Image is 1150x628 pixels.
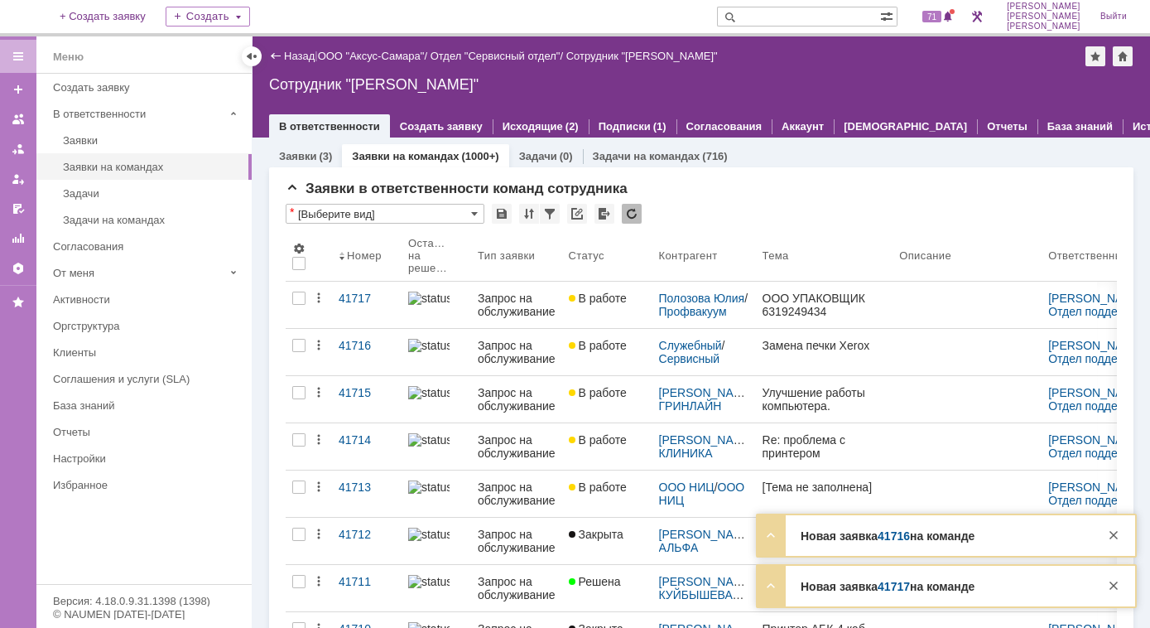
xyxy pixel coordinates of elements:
div: Создать [166,7,250,27]
div: © NAUMEN [DATE]-[DATE] [53,609,235,620]
div: Развернуть [761,525,781,545]
span: [PERSON_NAME] [1007,22,1080,31]
a: Отдел поддержки пользователей [1048,352,1147,379]
div: Замена печки Xerox [763,339,887,352]
span: Расширенный поиск [880,7,897,23]
a: Подписки [599,120,651,133]
div: Запрос на обслуживание [478,386,556,413]
a: Отдел поддержки пользователей [1048,447,1147,473]
a: Создать заявку [5,76,31,103]
a: statusbar-100 (1).png [402,282,471,328]
div: Настройки списка отличаются от сохраненных в виде [290,206,294,218]
div: От меня [53,267,224,279]
a: statusbar-100 (1).png [402,518,471,564]
div: Задачи на командах [63,214,242,226]
th: Номер [332,230,402,282]
a: Отдел "Сервисный отдел" [431,50,561,62]
img: statusbar-100 (1).png [408,481,450,494]
div: Оргструктура [53,320,242,332]
a: Служебный [659,339,722,352]
div: / [659,575,749,601]
th: Осталось на решение [402,230,471,282]
a: Сервисный отдел [659,352,723,379]
a: Отчеты [5,225,31,252]
div: 41711 [339,575,395,588]
a: Настройки [46,446,248,471]
span: В работе [569,386,627,399]
a: Запрос на обслуживание [471,565,562,611]
div: (3) [319,150,332,162]
div: Экспорт списка [594,204,614,224]
a: Задачи [519,150,557,162]
div: 41714 [339,433,395,447]
div: В ответственности [53,108,224,120]
a: 41715 [332,376,402,423]
a: Запрос на обслуживание [471,282,562,328]
a: [PERSON_NAME] [659,575,754,588]
div: ООО УПАКОВЩИК 6319249434 [763,292,887,318]
div: Активности [53,293,242,306]
div: Тип заявки [478,249,535,262]
a: Заявки [56,128,248,153]
div: Статус [569,249,605,262]
div: Действия [312,292,325,305]
a: В работе [562,471,652,517]
a: statusbar-100 (1).png [402,423,471,470]
div: Фильтрация... [540,204,560,224]
div: / [659,292,749,318]
a: Мои согласования [5,196,31,222]
div: Сортировка... [519,204,539,224]
div: Закрыть [1104,525,1124,545]
a: Запрос на обслуживание [471,518,562,564]
div: Ответственный [1048,249,1129,262]
div: Улучшение работы компьютера. [763,386,887,413]
a: В работе [562,423,652,470]
span: Настройки [292,242,306,255]
div: Скопировать ссылку на список [567,204,587,224]
a: 41717 [332,282,402,328]
span: [PERSON_NAME] [1007,2,1080,12]
a: statusbar-100 (1).png [402,565,471,611]
div: Описание [899,249,952,262]
div: 41717 [339,292,395,305]
img: statusbar-100 (1).png [408,386,450,399]
a: ООО НИЦ [659,481,715,494]
a: ГРИНЛАЙН [659,399,722,413]
div: Задачи [63,187,242,200]
a: [Тема не заполнена] [756,471,893,517]
a: КУЙБЫШЕВАЗОТ [659,588,756,601]
div: [Тема не заполнена] [763,481,887,494]
a: [PERSON_NAME] [1048,386,1143,399]
a: 41717 [878,580,910,593]
div: Запрос на обслуживание [478,528,556,554]
a: [PERSON_NAME] [659,386,754,399]
div: База знаний [53,399,242,412]
div: / [659,339,749,365]
a: Профвакуум [659,305,727,318]
a: Запрос на обслуживание [471,376,562,423]
div: / [1048,292,1147,318]
div: (1000+) [461,150,498,162]
a: 41711 [332,565,402,611]
th: Тема [756,230,893,282]
div: 41715 [339,386,395,399]
div: Развернуть [761,576,781,596]
a: Исходящие [503,120,563,133]
div: / [659,433,749,460]
div: Соглашения и услуги (SLA) [53,373,242,385]
a: Заявки на командах [56,154,248,180]
a: Задачи на командах [593,150,700,162]
div: / [1048,481,1147,507]
a: ООО "Аксус-Самара" [318,50,425,62]
a: 41713 [332,471,402,517]
a: [PERSON_NAME] [1048,339,1143,352]
div: Сохранить вид [492,204,512,224]
span: В работе [569,339,627,352]
a: Замена печки Xerox [756,329,893,375]
div: 41713 [339,481,395,494]
div: Скрыть меню [242,46,262,66]
div: (1) [653,120,666,133]
div: Сделать домашней страницей [1113,46,1133,66]
div: 41712 [339,528,395,541]
a: В ответственности [279,120,380,133]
